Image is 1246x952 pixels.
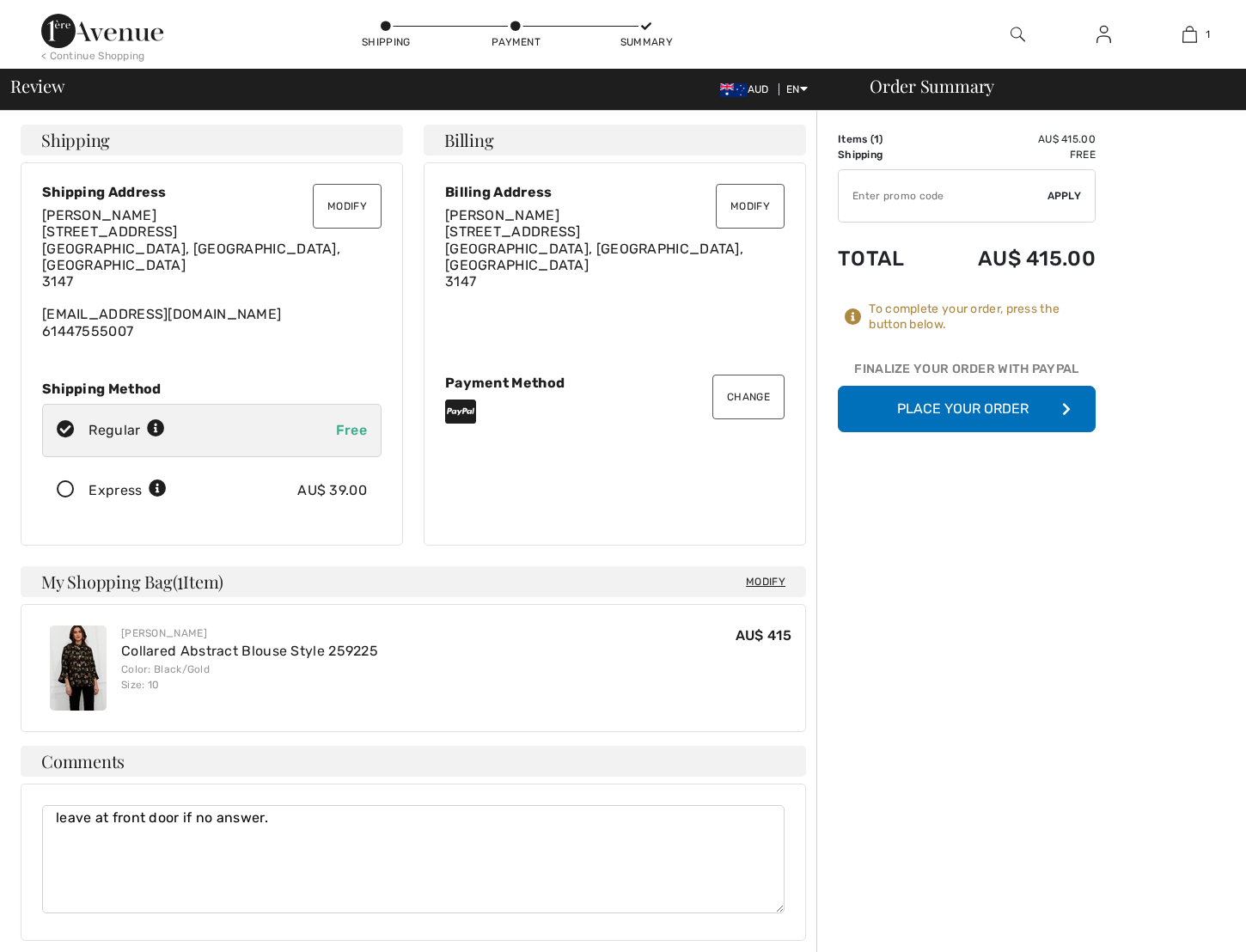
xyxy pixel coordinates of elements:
button: Modify [716,184,785,229]
div: AU$ 39.00 [297,480,367,501]
h4: Comments [21,746,806,777]
span: Free [336,422,367,438]
td: Free [931,147,1096,162]
span: Review [10,77,64,95]
img: Australian Dollar [720,83,748,97]
span: [STREET_ADDRESS] [GEOGRAPHIC_DATA], [GEOGRAPHIC_DATA], [GEOGRAPHIC_DATA] 3147 [445,223,743,290]
div: To complete your order, press the button below. [869,302,1096,333]
span: AUD [720,83,776,95]
div: Shipping [360,34,412,50]
td: Items ( ) [838,131,931,147]
button: Place Your Order [838,386,1096,432]
img: My Info [1096,24,1111,45]
div: < Continue Shopping [41,48,145,64]
div: Shipping Address [42,184,382,200]
img: search the website [1011,24,1025,45]
span: 1 [874,133,879,145]
span: [PERSON_NAME] [42,207,156,223]
div: Billing Address [445,184,785,200]
textarea: Comments [42,805,785,913]
img: 1ère Avenue [41,14,163,48]
td: AU$ 415.00 [931,229,1096,288]
td: Shipping [838,147,931,162]
a: Collared Abstract Blouse Style 259225 [121,643,378,659]
div: Payment Method [445,375,785,391]
div: Order Summary [849,77,1236,95]
div: Color: Black/Gold Size: 10 [121,662,378,693]
span: 1 [1206,27,1210,42]
button: Change [712,375,785,419]
span: [PERSON_NAME] [445,207,559,223]
span: EN [786,83,808,95]
a: 1 [1147,24,1231,45]
div: Express [89,480,167,501]
div: Finalize Your Order with PayPal [838,360,1096,386]
span: 1 [177,569,183,591]
span: Shipping [41,131,110,149]
div: Regular [89,420,165,441]
button: Modify [313,184,382,229]
span: AU$ 415 [736,627,791,644]
img: Collared Abstract Blouse Style 259225 [50,626,107,711]
span: ( Item) [173,570,223,593]
div: Summary [620,34,672,50]
div: [PERSON_NAME] [121,626,378,641]
div: Shipping Method [42,381,382,397]
span: Billing [444,131,493,149]
div: [EMAIL_ADDRESS][DOMAIN_NAME] 61447555007 [42,207,382,339]
td: AU$ 415.00 [931,131,1096,147]
input: Promo code [839,170,1047,222]
td: Total [838,229,931,288]
span: Modify [746,573,785,590]
span: Apply [1047,188,1082,204]
div: Payment [491,34,542,50]
h4: My Shopping Bag [21,566,806,597]
img: My Bag [1182,24,1197,45]
span: [STREET_ADDRESS] [GEOGRAPHIC_DATA], [GEOGRAPHIC_DATA], [GEOGRAPHIC_DATA] 3147 [42,223,340,290]
a: Sign In [1083,24,1125,46]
